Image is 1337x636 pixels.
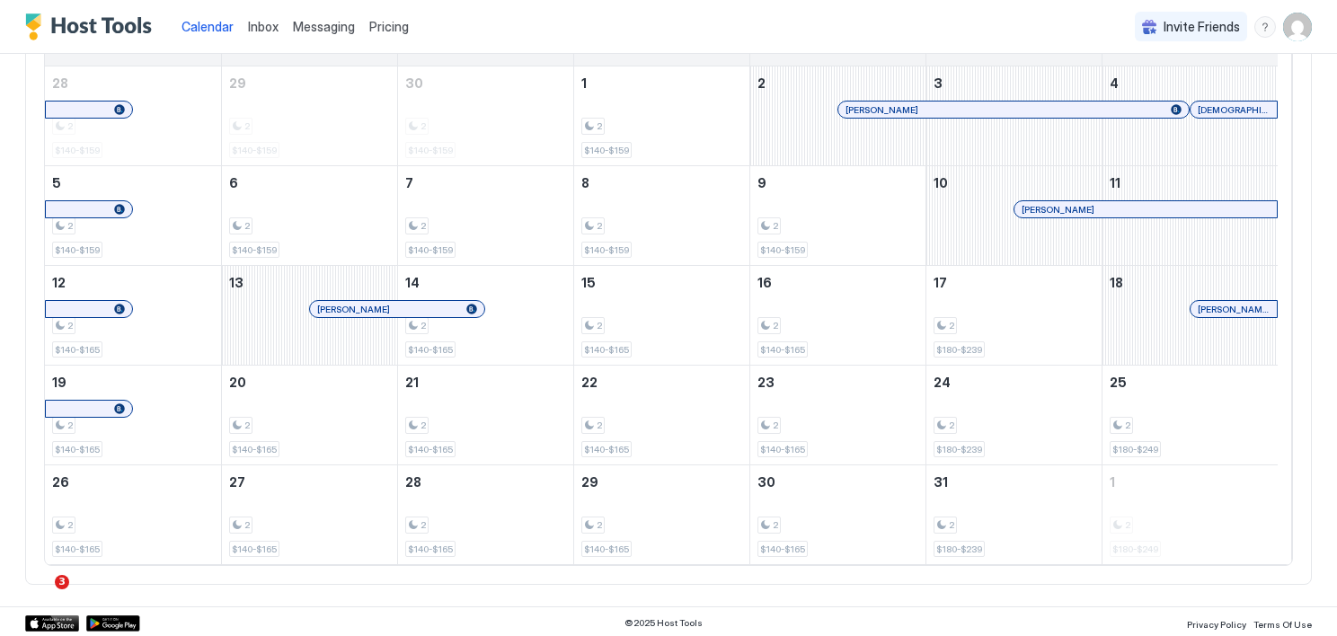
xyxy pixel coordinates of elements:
[229,175,238,190] span: 6
[52,474,69,490] span: 26
[760,543,805,555] span: $140-$165
[45,66,221,166] td: September 28, 2025
[1198,104,1270,116] span: [DEMOGRAPHIC_DATA] New
[1022,204,1094,216] span: [PERSON_NAME]
[1102,166,1279,199] a: October 11, 2025
[926,66,1102,100] a: October 3, 2025
[949,420,954,431] span: 2
[573,166,749,266] td: October 8, 2025
[846,104,1182,116] div: [PERSON_NAME]
[67,519,73,531] span: 2
[574,465,749,499] a: October 29, 2025
[1198,304,1270,315] span: [PERSON_NAME]
[229,75,246,91] span: 29
[581,275,596,290] span: 15
[1253,614,1312,632] a: Terms Of Use
[936,444,982,455] span: $180-$239
[421,320,426,331] span: 2
[1110,75,1119,91] span: 4
[934,275,947,290] span: 17
[182,19,234,34] span: Calendar
[18,575,61,618] iframe: Intercom live chat
[25,13,160,40] div: Host Tools Logo
[584,145,629,156] span: $140-$159
[757,474,775,490] span: 30
[925,66,1102,166] td: October 3, 2025
[1110,375,1127,390] span: 25
[408,543,453,555] span: $140-$165
[749,266,925,366] td: October 16, 2025
[221,465,397,565] td: October 27, 2025
[846,104,918,116] span: [PERSON_NAME]
[597,320,602,331] span: 2
[573,66,749,166] td: October 1, 2025
[221,366,397,465] td: October 20, 2025
[369,19,409,35] span: Pricing
[749,66,925,166] td: October 2, 2025
[293,17,355,36] a: Messaging
[408,344,453,356] span: $140-$165
[67,220,73,232] span: 2
[1102,66,1279,100] a: October 4, 2025
[925,366,1102,465] td: October 24, 2025
[573,366,749,465] td: October 22, 2025
[232,543,277,555] span: $140-$165
[248,19,279,34] span: Inbox
[757,75,766,91] span: 2
[397,366,573,465] td: October 21, 2025
[1187,614,1246,632] a: Privacy Policy
[597,220,602,232] span: 2
[421,519,426,531] span: 2
[750,366,925,399] a: October 23, 2025
[934,175,948,190] span: 10
[926,266,1102,299] a: October 17, 2025
[749,166,925,266] td: October 9, 2025
[244,519,250,531] span: 2
[750,166,925,199] a: October 9, 2025
[757,175,766,190] span: 9
[293,19,355,34] span: Messaging
[574,266,749,299] a: October 15, 2025
[244,220,250,232] span: 2
[45,166,221,199] a: October 5, 2025
[760,244,805,256] span: $140-$159
[581,375,598,390] span: 22
[45,66,221,100] a: September 28, 2025
[408,244,453,256] span: $140-$159
[949,519,954,531] span: 2
[405,474,421,490] span: 28
[248,17,279,36] a: Inbox
[934,474,948,490] span: 31
[750,66,925,100] a: October 2, 2025
[773,320,778,331] span: 2
[45,465,221,499] a: October 26, 2025
[221,166,397,266] td: October 6, 2025
[45,266,221,366] td: October 12, 2025
[45,366,221,399] a: October 19, 2025
[757,275,772,290] span: 16
[574,366,749,399] a: October 22, 2025
[232,444,277,455] span: $140-$165
[1102,166,1278,266] td: October 11, 2025
[926,465,1102,499] a: October 31, 2025
[1110,474,1115,490] span: 1
[925,465,1102,565] td: October 31, 2025
[934,75,943,91] span: 3
[421,420,426,431] span: 2
[222,66,397,100] a: September 29, 2025
[221,266,397,366] td: October 13, 2025
[67,420,73,431] span: 2
[397,66,573,166] td: September 30, 2025
[925,166,1102,266] td: October 10, 2025
[750,465,925,499] a: October 30, 2025
[749,465,925,565] td: October 30, 2025
[25,615,79,632] a: App Store
[1253,619,1312,630] span: Terms Of Use
[398,66,573,100] a: September 30, 2025
[936,344,982,356] span: $180-$239
[55,575,69,589] span: 3
[584,543,629,555] span: $140-$165
[405,175,413,190] span: 7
